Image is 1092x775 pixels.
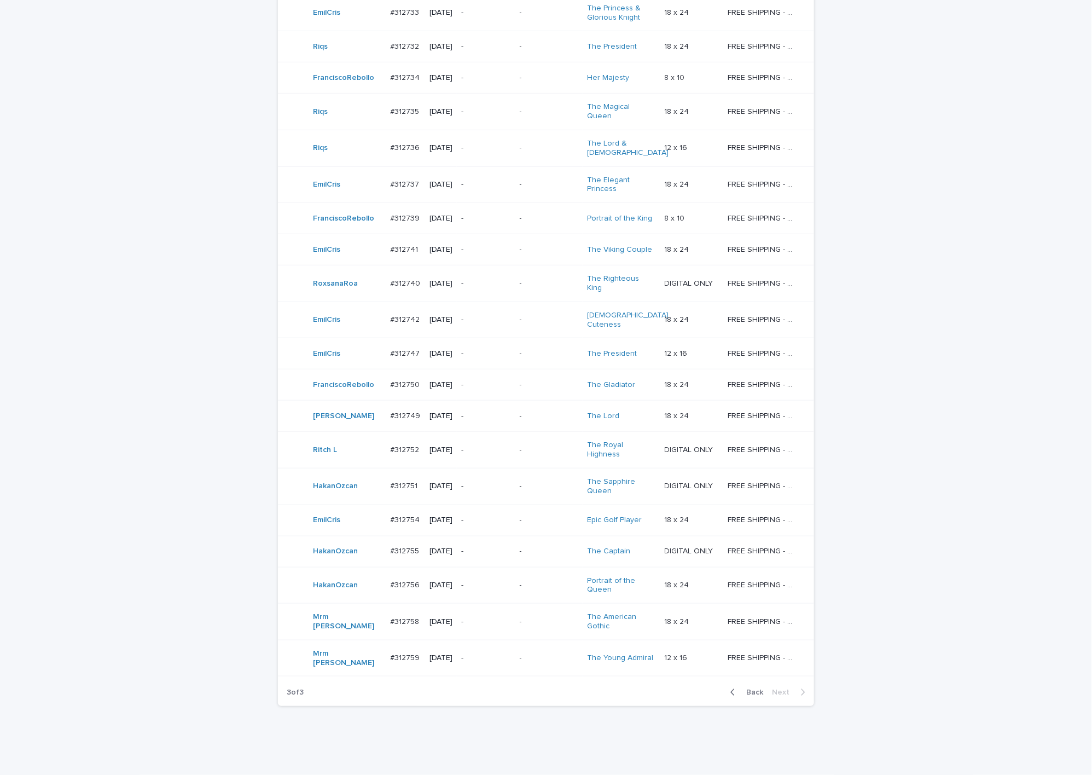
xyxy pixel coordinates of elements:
[587,4,655,22] a: The Princess & Glorious Knight
[391,513,422,525] p: #312754
[520,279,579,288] p: -
[728,71,798,83] p: FREE SHIPPING - preview in 1-2 business days, after your approval delivery will take 5-10 b.d.
[520,653,579,663] p: -
[728,615,798,627] p: FREE SHIPPING - preview in 1-2 business days, after your approval delivery will take 5-10 b.d.
[429,380,452,390] p: [DATE]
[665,651,690,663] p: 12 x 16
[587,42,637,51] a: The President
[520,482,579,491] p: -
[587,349,637,358] a: The President
[313,42,328,51] a: Riqs
[278,640,814,676] tr: Mrm [PERSON_NAME] #312759#312759 [DATE]--The Young Admiral 12 x 1612 x 16 FREE SHIPPING - preview...
[391,178,422,189] p: #312737
[665,40,692,51] p: 18 x 24
[520,214,579,223] p: -
[313,180,340,189] a: EmilCris
[728,378,798,390] p: FREE SHIPPING - preview in 1-2 business days, after your approval delivery will take 5-10 b.d.
[728,579,798,590] p: FREE SHIPPING - preview in 1-2 business days, after your approval delivery will take 5-10 b.d.
[429,180,452,189] p: [DATE]
[391,141,422,153] p: #312736
[665,443,716,455] p: DIGITAL ONLY
[429,653,452,663] p: [DATE]
[665,579,692,590] p: 18 x 24
[587,311,669,329] a: [DEMOGRAPHIC_DATA] Cuteness
[278,203,814,234] tr: FranciscoRebollo #312739#312739 [DATE]--Portrait of the King 8 x 108 x 10 FREE SHIPPING - preview...
[278,567,814,604] tr: HakanOzcan #312756#312756 [DATE]--Portrait of the Queen 18 x 2418 x 24 FREE SHIPPING - preview in...
[278,604,814,640] tr: Mrm [PERSON_NAME] #312758#312758 [DATE]--The American Gothic 18 x 2418 x 24 FREE SHIPPING - previ...
[768,687,814,697] button: Next
[313,107,328,117] a: Riqs
[429,617,452,627] p: [DATE]
[429,245,452,255] p: [DATE]
[429,73,452,83] p: [DATE]
[391,615,422,627] p: #312758
[429,143,452,153] p: [DATE]
[587,73,629,83] a: Her Majesty
[587,653,653,663] a: The Young Admiral
[520,245,579,255] p: -
[728,479,798,491] p: FREE SHIPPING - preview in 1-2 business days, after your approval delivery will take 5-10 b.d.
[278,679,312,706] p: 3 of 3
[665,513,692,525] p: 18 x 24
[391,71,422,83] p: #312734
[278,369,814,401] tr: FranciscoRebollo #312750#312750 [DATE]--The Gladiator 18 x 2418 x 24 FREE SHIPPING - preview in 1...
[520,547,579,556] p: -
[665,141,690,153] p: 12 x 16
[278,505,814,536] tr: EmilCris #312754#312754 [DATE]--Epic Golf Player 18 x 2418 x 24 FREE SHIPPING - preview in 1-2 bu...
[520,73,579,83] p: -
[665,615,692,627] p: 18 x 24
[278,265,814,302] tr: RoxsanaRoa #312740#312740 [DATE]--The Righteous King DIGITAL ONLYDIGITAL ONLY FREE SHIPPING - pre...
[728,347,798,358] p: FREE SHIPPING - preview in 1-2 business days, after your approval delivery will take 5-10 b.d.
[520,617,579,627] p: -
[665,243,692,255] p: 18 x 24
[728,545,798,556] p: FREE SHIPPING - preview in 1-2 business days, after your approval delivery will take 5-10 b.d.
[728,40,798,51] p: FREE SHIPPING - preview in 1-2 business days, after your approval delivery will take 5-10 b.d.
[665,71,687,83] p: 8 x 10
[278,302,814,338] tr: EmilCris #312742#312742 [DATE]--[DEMOGRAPHIC_DATA] Cuteness 18 x 2418 x 24 FREE SHIPPING - previe...
[429,42,452,51] p: [DATE]
[429,412,452,421] p: [DATE]
[391,6,422,18] p: #312733
[461,315,511,325] p: -
[461,8,511,18] p: -
[391,313,422,325] p: #312742
[587,176,655,194] a: The Elegant Princess
[313,315,340,325] a: EmilCris
[429,581,452,590] p: [DATE]
[728,313,798,325] p: FREE SHIPPING - preview in 1-2 business days, after your approval delivery will take 5-10 b.d.
[278,130,814,166] tr: Riqs #312736#312736 [DATE]--The Lord & [DEMOGRAPHIC_DATA] 12 x 1612 x 16 FREE SHIPPING - preview ...
[391,479,420,491] p: #312751
[391,40,422,51] p: #312732
[313,214,374,223] a: FranciscoRebollo
[461,73,511,83] p: -
[429,107,452,117] p: [DATE]
[313,349,340,358] a: EmilCris
[520,107,579,117] p: -
[665,277,716,288] p: DIGITAL ONLY
[461,214,511,223] p: -
[520,8,579,18] p: -
[728,409,798,421] p: FREE SHIPPING - preview in 1-2 business days, after your approval delivery will take 5-10 b.d.
[461,180,511,189] p: -
[520,349,579,358] p: -
[461,279,511,288] p: -
[520,516,579,525] p: -
[391,243,421,255] p: #312741
[665,378,692,390] p: 18 x 24
[429,279,452,288] p: [DATE]
[391,378,422,390] p: #312750
[313,547,358,556] a: HakanOzcan
[313,279,358,288] a: RoxsanaRoa
[740,689,763,696] span: Back
[587,412,619,421] a: The Lord
[461,380,511,390] p: -
[461,516,511,525] p: -
[587,380,635,390] a: The Gladiator
[665,212,687,223] p: 8 x 10
[278,401,814,432] tr: [PERSON_NAME] #312749#312749 [DATE]--The Lord 18 x 2418 x 24 FREE SHIPPING - preview in 1-2 busin...
[429,315,452,325] p: [DATE]
[587,441,655,459] a: The Royal Highness
[461,653,511,663] p: -
[313,143,328,153] a: Riqs
[587,516,642,525] a: Epic Golf Player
